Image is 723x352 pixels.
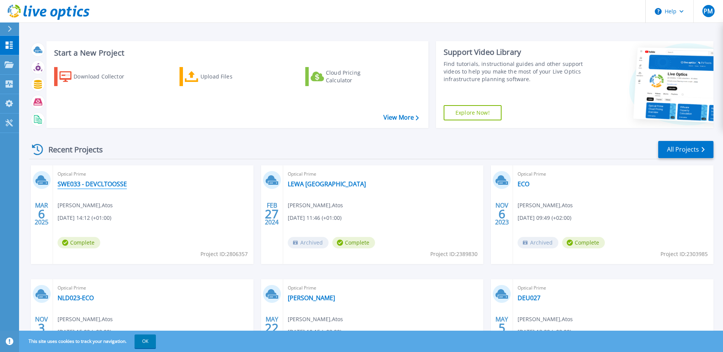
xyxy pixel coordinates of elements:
span: Optical Prime [288,170,479,178]
span: Project ID: 2303985 [660,250,708,258]
span: This site uses cookies to track your navigation. [21,334,156,348]
a: LEWA [GEOGRAPHIC_DATA] [288,180,366,188]
a: DEU027 [518,294,540,302]
div: Support Video Library [444,47,585,57]
span: [DATE] 11:46 (+01:00) [288,214,341,222]
a: Cloud Pricing Calculator [305,67,390,86]
span: PM [704,8,713,14]
span: [PERSON_NAME] , Atos [288,315,343,323]
span: [PERSON_NAME] , Atos [518,315,573,323]
span: Optical Prime [518,170,709,178]
a: Download Collector [54,67,139,86]
a: Explore Now! [444,105,502,120]
button: OK [135,334,156,348]
div: Cloud Pricing Calculator [326,69,387,84]
span: 6 [499,211,505,217]
span: [DATE] 10:15 (+02:00) [288,328,341,336]
a: SWE033 - DEVCLTOOSSE [58,180,127,188]
span: 5 [499,325,505,331]
div: NOV 2023 [34,314,49,342]
span: [PERSON_NAME] , Atos [518,201,573,210]
div: FEB 2024 [265,200,279,228]
span: [PERSON_NAME] , Atos [58,315,113,323]
span: Complete [332,237,375,248]
span: Complete [562,237,605,248]
a: All Projects [658,141,713,158]
span: [PERSON_NAME] , Atos [58,201,113,210]
a: [PERSON_NAME] [288,294,335,302]
span: Project ID: 2806357 [200,250,248,258]
span: Archived [518,237,558,248]
span: [DATE] 14:12 (+01:00) [58,214,111,222]
a: ECO [518,180,529,188]
div: Recent Projects [29,140,113,159]
span: Optical Prime [58,170,249,178]
span: 22 [265,325,279,331]
div: MAY 2023 [265,314,279,342]
div: NOV 2023 [495,200,509,228]
span: Optical Prime [288,284,479,292]
span: 27 [265,211,279,217]
span: Optical Prime [58,284,249,292]
h3: Start a New Project [54,49,418,57]
span: Complete [58,237,100,248]
div: Upload Files [200,69,261,84]
div: Find tutorials, instructional guides and other support videos to help you make the most of your L... [444,60,585,83]
div: MAY 2023 [495,314,509,342]
span: Project ID: 2389830 [430,250,478,258]
a: View More [383,114,419,121]
span: 6 [38,211,45,217]
div: MAR 2025 [34,200,49,228]
span: [DATE] 13:29 (+02:00) [518,328,571,336]
span: [DATE] 15:02 (+02:00) [58,328,111,336]
span: [DATE] 09:49 (+02:00) [518,214,571,222]
span: [PERSON_NAME] , Atos [288,201,343,210]
span: 3 [38,325,45,331]
span: Optical Prime [518,284,709,292]
span: Archived [288,237,329,248]
a: NLD023-ECO [58,294,94,302]
a: Upload Files [180,67,265,86]
div: Download Collector [74,69,135,84]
